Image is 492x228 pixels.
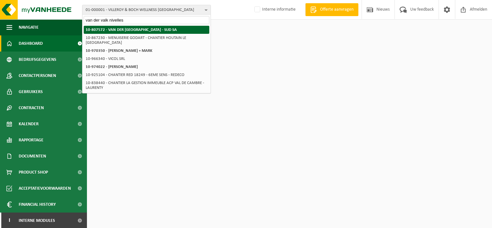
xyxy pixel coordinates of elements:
[86,65,138,69] strong: 10-974022 - [PERSON_NAME]
[19,196,56,213] span: Financial History
[86,5,202,15] span: 01-000001 - VILLEROY & BOCH WELLNESS [GEOGRAPHIC_DATA]
[19,180,71,196] span: Acceptatievoorwaarden
[19,164,48,180] span: Product Shop
[253,5,296,14] label: Interne informatie
[19,52,56,68] span: Bedrijfsgegevens
[19,19,39,35] span: Navigatie
[19,100,44,116] span: Contracten
[82,5,211,14] button: 01-000001 - VILLEROY & BOCH WELLNESS [GEOGRAPHIC_DATA]
[84,34,209,47] li: 10-867230 - MENUISERIE GODART - CHANTIER HOUTAIN LE [GEOGRAPHIC_DATA]
[305,3,358,16] a: Offerte aanvragen
[19,132,43,148] span: Rapportage
[86,49,152,53] strong: 10-970350 - [PERSON_NAME] + MARK
[86,28,177,32] strong: 10-807572 - VAN DER [GEOGRAPHIC_DATA] - SUD SA
[84,16,209,24] input: Zoeken naar gekoppelde vestigingen
[19,84,43,100] span: Gebruikers
[19,68,56,84] span: Contactpersonen
[84,55,209,63] li: 10-966340 - VICOL SRL
[19,148,46,164] span: Documenten
[84,79,209,92] li: 10-838440 - CHANTIER LA GESTION IMMEUBLE ACP VAL DE CAMBRE - LAURENTY
[318,6,355,13] span: Offerte aanvragen
[19,35,43,52] span: Dashboard
[84,71,209,79] li: 10-925104 - CHANTIER RED 18249 - 6EME SENS - REDECO
[19,116,39,132] span: Kalender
